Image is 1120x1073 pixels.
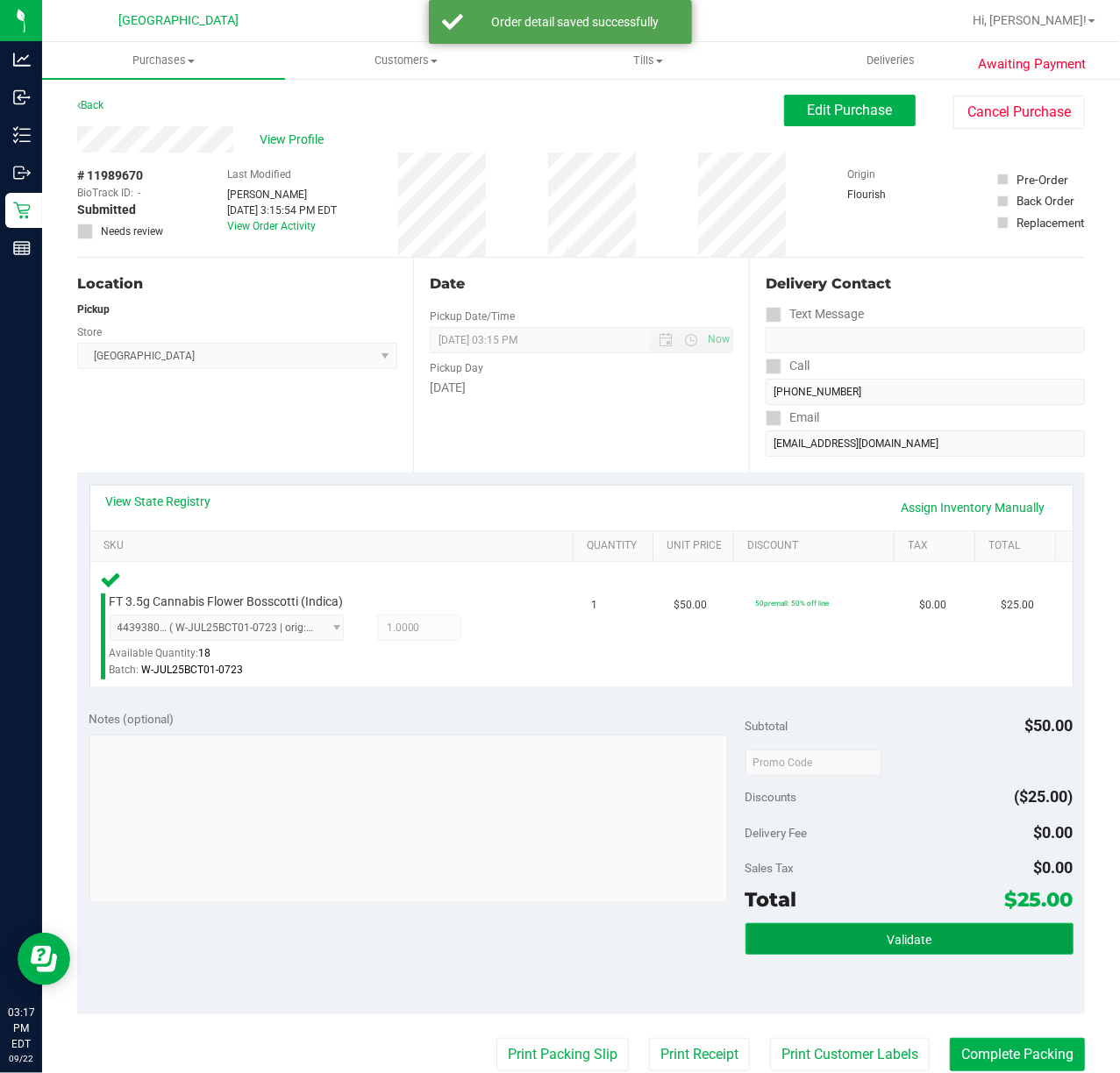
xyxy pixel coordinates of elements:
span: 18 [199,647,211,659]
a: Customers [285,42,528,79]
span: Notes (optional) [89,712,175,726]
span: $0.00 [1034,858,1074,877]
div: Date [430,274,733,295]
a: Purchases [42,42,285,79]
span: Needs review [101,224,163,239]
button: Edit Purchase [784,95,916,126]
a: Assign Inventory Manually [890,493,1057,522]
button: Complete Packing [950,1038,1085,1071]
iframe: Resource center [18,933,70,985]
label: Pickup Day [430,360,483,376]
span: W-JUL25BCT01-0723 [142,664,244,676]
span: # 11989670 [77,167,143,185]
button: Print Packing Slip [496,1038,629,1071]
inline-svg: Reports [13,239,31,257]
span: $25.00 [1001,597,1034,614]
a: Back [77,99,103,111]
label: Text Message [766,302,864,327]
label: Last Modified [227,167,291,182]
input: Promo Code [745,750,881,776]
span: Batch: [110,664,139,676]
div: [PERSON_NAME] [227,187,337,203]
span: Sales Tax [745,861,795,875]
label: Email [766,405,819,430]
div: Order detail saved successfully [473,13,679,31]
span: BioTrack ID: [77,185,133,201]
span: ($25.00) [1015,787,1074,806]
button: Validate [745,923,1074,955]
input: Format: (999) 999-9999 [766,379,1085,405]
a: View State Registry [106,493,211,510]
span: FT 3.5g Cannabis Flower Bosscotti (Indica) [110,593,344,610]
span: $0.00 [1034,823,1074,842]
span: Customers [286,53,527,68]
span: Edit Purchase [808,102,893,118]
a: View Order Activity [227,220,316,232]
span: Subtotal [745,719,788,733]
span: Deliveries [843,53,938,68]
span: - [138,185,140,201]
span: $50.00 [674,597,707,614]
a: Quantity [587,539,646,553]
div: Back Order [1017,192,1074,210]
span: Hi, [PERSON_NAME]! [973,13,1087,27]
span: 50premall: 50% off line [755,599,829,608]
label: Origin [847,167,875,182]
inline-svg: Outbound [13,164,31,181]
inline-svg: Inbound [13,89,31,106]
p: 09/22 [8,1052,34,1065]
div: [DATE] [430,379,733,397]
a: SKU [103,539,566,553]
a: Total [988,539,1048,553]
a: Unit Price [667,539,727,553]
a: Discount [747,539,888,553]
label: Pickup Date/Time [430,309,515,324]
inline-svg: Inventory [13,126,31,144]
button: Print Customer Labels [770,1038,930,1071]
label: Call [766,353,810,379]
span: Submitted [77,201,136,219]
strong: Pickup [77,303,110,316]
span: Total [745,887,797,912]
div: Location [77,274,397,295]
span: $0.00 [919,597,946,614]
div: [DATE] 3:15:54 PM EDT [227,203,337,218]
a: Tills [527,42,770,79]
button: Cancel Purchase [953,96,1085,129]
span: Delivery Fee [745,826,808,840]
span: Purchases [42,53,285,68]
div: Flourish [847,187,935,203]
span: Awaiting Payment [979,54,1087,75]
div: Replacement [1017,214,1084,231]
div: Available Quantity: [110,641,356,675]
span: View Profile [260,131,330,149]
a: Tax [909,539,968,553]
span: Discounts [745,781,797,813]
inline-svg: Analytics [13,51,31,68]
span: $50.00 [1025,716,1074,735]
p: 03:17 PM EDT [8,1005,34,1052]
input: Format: (999) 999-9999 [766,327,1085,353]
button: Print Receipt [649,1038,750,1071]
a: Deliveries [770,42,1013,79]
span: [GEOGRAPHIC_DATA] [119,13,239,28]
div: Pre-Order [1017,171,1068,188]
inline-svg: Retail [13,202,31,219]
span: $25.00 [1005,887,1074,912]
span: Tills [528,53,769,68]
span: 1 [592,597,598,614]
span: Validate [887,933,931,947]
div: Delivery Contact [766,274,1085,295]
label: Store [77,324,102,340]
